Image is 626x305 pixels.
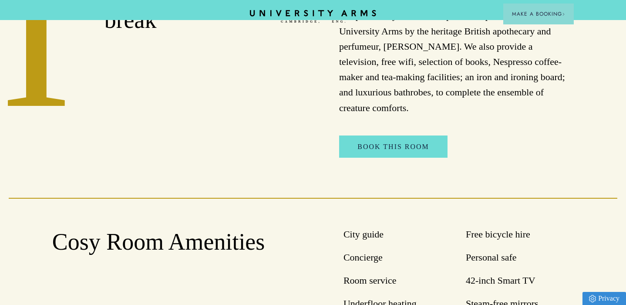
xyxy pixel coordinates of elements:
h2: Cosy Room Amenities [52,228,287,257]
img: Arrow icon [562,13,565,16]
h3: City guide [343,228,384,241]
h3: 42-inch Smart TV [466,274,535,287]
a: Privacy [582,292,626,305]
h3: Concierge [343,251,383,264]
h3: Personal safe [466,251,517,264]
a: Home [250,10,376,24]
h3: Free bicycle hire [466,228,530,241]
img: Privacy [589,295,596,302]
h3: Room service [343,274,397,287]
a: Book This Room [339,136,447,158]
button: Make a BookingArrow icon [503,3,574,24]
span: Make a Booking [512,10,565,18]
